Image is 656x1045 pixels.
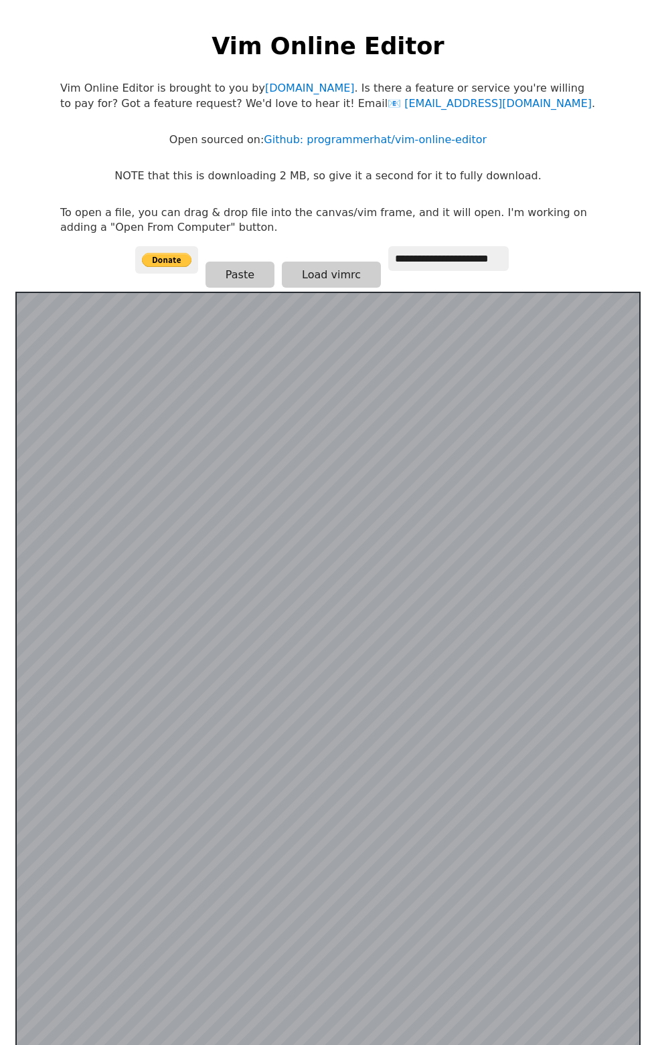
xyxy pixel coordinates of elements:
[206,262,274,288] button: Paste
[282,262,381,288] button: Load vimrc
[114,169,541,183] p: NOTE that this is downloading 2 MB, so give it a second for it to fully download.
[212,29,444,62] h1: Vim Online Editor
[264,133,487,146] a: Github: programmerhat/vim-online-editor
[60,205,596,235] p: To open a file, you can drag & drop file into the canvas/vim frame, and it will open. I'm working...
[60,81,596,111] p: Vim Online Editor is brought to you by . Is there a feature or service you're willing to pay for?...
[169,132,487,147] p: Open sourced on:
[265,82,355,94] a: [DOMAIN_NAME]
[388,97,592,110] a: [EMAIL_ADDRESS][DOMAIN_NAME]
